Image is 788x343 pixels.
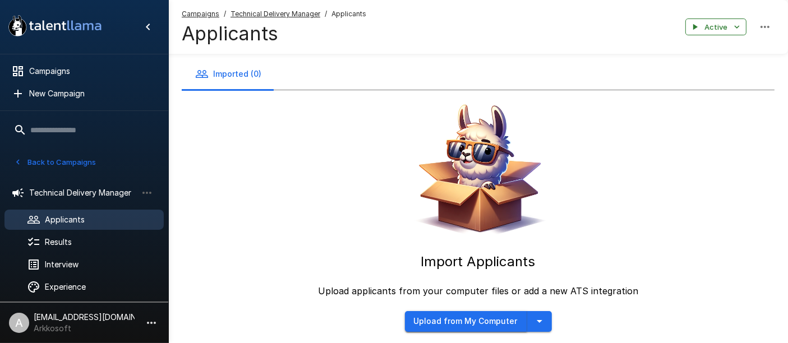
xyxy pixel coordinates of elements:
h5: Import Applicants [421,253,536,271]
button: Imported (0) [182,58,275,90]
button: Upload from My Computer [405,311,527,332]
u: Technical Delivery Manager [231,10,320,18]
span: / [325,8,327,20]
span: / [224,8,226,20]
h4: Applicants [182,22,366,45]
u: Campaigns [182,10,219,18]
span: Applicants [331,8,366,20]
img: Animated document [408,99,549,239]
p: Upload applicants from your computer files or add a new ATS integration [318,284,638,298]
button: Active [685,18,746,36]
